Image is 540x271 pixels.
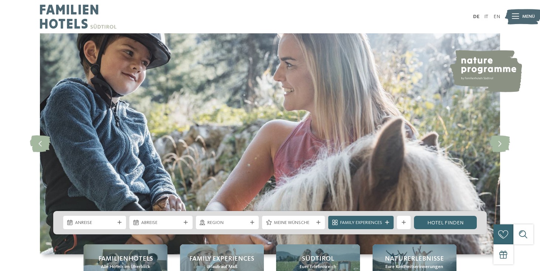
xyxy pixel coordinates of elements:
span: Familienhotels [98,254,153,264]
span: Region [207,220,247,226]
span: Südtirol [302,254,334,264]
a: EN [493,14,500,19]
span: Euer Erlebnisreich [300,264,336,270]
a: IT [484,14,488,19]
span: Anreise [75,220,115,226]
span: Abreise [141,220,181,226]
span: Family Experiences [340,220,382,226]
span: Family Experiences [189,254,254,264]
img: Familienhotels Südtirol: The happy family places [40,33,500,254]
span: Eure Kindheitserinnerungen [386,264,443,270]
a: Hotel finden [414,216,477,229]
img: nature programme by Familienhotels Südtirol [449,50,522,92]
a: DE [473,14,479,19]
span: Urlaub auf Maß [207,264,237,270]
span: Naturerlebnisse [385,254,444,264]
span: Menü [522,13,535,20]
span: Meine Wünsche [274,220,313,226]
span: Alle Hotels im Überblick [101,264,150,270]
